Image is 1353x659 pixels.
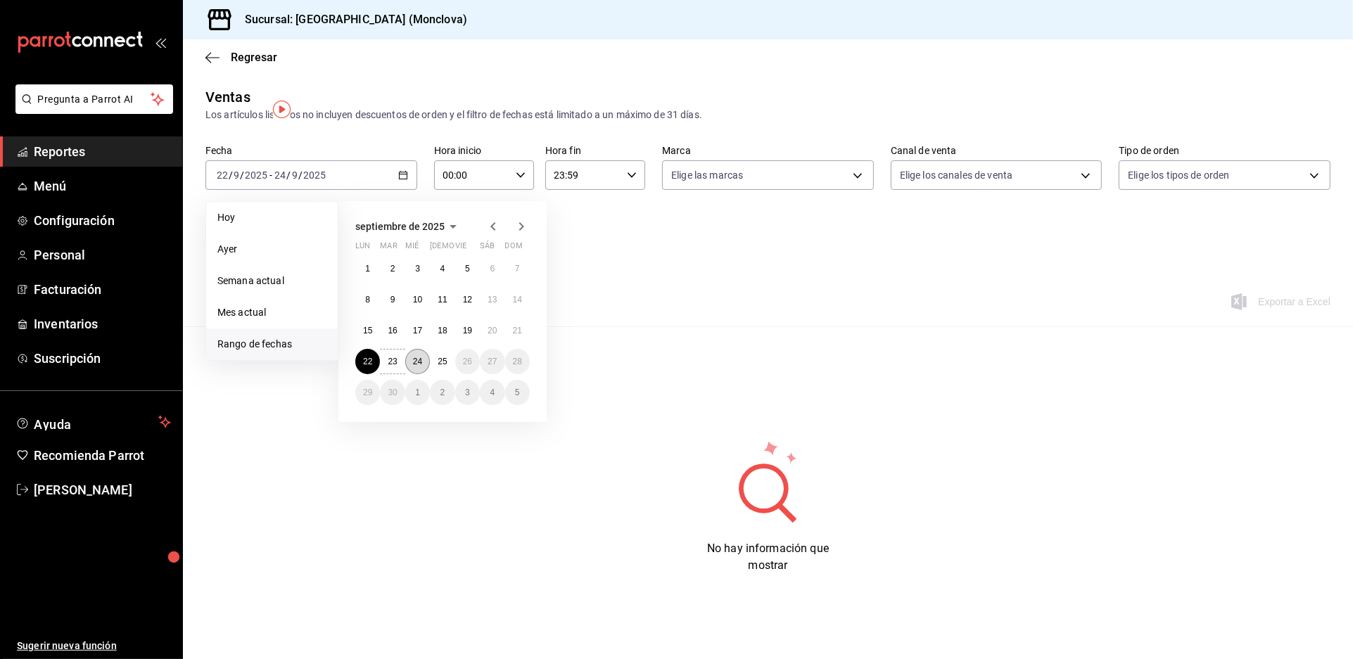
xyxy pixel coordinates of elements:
button: 1 de octubre de 2025 [405,380,430,405]
abbr: 2 de septiembre de 2025 [390,264,395,274]
abbr: lunes [355,241,370,256]
abbr: 22 de septiembre de 2025 [363,357,372,366]
input: -- [274,169,286,181]
button: 24 de septiembre de 2025 [405,349,430,374]
abbr: 27 de septiembre de 2025 [488,357,497,366]
label: Tipo de orden [1119,146,1330,156]
button: 3 de septiembre de 2025 [405,256,430,281]
label: Marca [662,146,874,156]
div: Los artículos listados no incluyen descuentos de orden y el filtro de fechas está limitado a un m... [205,108,1330,122]
abbr: 23 de septiembre de 2025 [388,357,397,366]
button: septiembre de 2025 [355,218,462,235]
label: Hora inicio [434,146,534,156]
button: 2 de septiembre de 2025 [380,256,405,281]
abbr: 3 de septiembre de 2025 [415,264,420,274]
span: septiembre de 2025 [355,221,445,232]
abbr: sábado [480,241,495,256]
abbr: 20 de septiembre de 2025 [488,326,497,335]
abbr: 10 de septiembre de 2025 [413,295,422,305]
input: -- [216,169,229,181]
span: / [240,169,244,181]
abbr: 13 de septiembre de 2025 [488,295,497,305]
button: 12 de septiembre de 2025 [455,287,480,312]
button: 13 de septiembre de 2025 [480,287,504,312]
span: Elige las marcas [671,168,743,182]
button: 9 de septiembre de 2025 [380,287,405,312]
abbr: martes [380,241,397,256]
img: Tooltip marker [273,101,291,118]
span: Semana actual [217,274,326,288]
button: 5 de octubre de 2025 [505,380,530,405]
span: Personal [34,245,171,264]
a: Pregunta a Parrot AI [10,102,173,117]
span: Menú [34,177,171,196]
span: Ayer [217,242,326,257]
abbr: 8 de septiembre de 2025 [365,295,370,305]
button: 4 de septiembre de 2025 [430,256,455,281]
input: ---- [244,169,268,181]
span: [PERSON_NAME] [34,480,171,499]
button: 25 de septiembre de 2025 [430,349,455,374]
label: Canal de venta [891,146,1103,156]
button: 17 de septiembre de 2025 [405,318,430,343]
span: Regresar [231,51,277,64]
button: 18 de septiembre de 2025 [430,318,455,343]
abbr: 26 de septiembre de 2025 [463,357,472,366]
abbr: 14 de septiembre de 2025 [513,295,522,305]
span: Mes actual [217,305,326,320]
button: Pregunta a Parrot AI [15,84,173,114]
abbr: 5 de septiembre de 2025 [465,264,470,274]
abbr: viernes [455,241,466,256]
span: / [298,169,303,181]
span: - [269,169,272,181]
abbr: 1 de octubre de 2025 [415,388,420,397]
button: 1 de septiembre de 2025 [355,256,380,281]
abbr: 19 de septiembre de 2025 [463,326,472,335]
button: 11 de septiembre de 2025 [430,287,455,312]
button: 29 de septiembre de 2025 [355,380,380,405]
abbr: 28 de septiembre de 2025 [513,357,522,366]
button: 26 de septiembre de 2025 [455,349,480,374]
abbr: 4 de octubre de 2025 [490,388,495,397]
abbr: 4 de septiembre de 2025 [440,264,445,274]
span: Configuración [34,211,171,230]
button: 6 de septiembre de 2025 [480,256,504,281]
label: Hora fin [545,146,645,156]
abbr: 6 de septiembre de 2025 [490,264,495,274]
abbr: 29 de septiembre de 2025 [363,388,372,397]
abbr: 11 de septiembre de 2025 [438,295,447,305]
span: Rango de fechas [217,337,326,352]
abbr: 25 de septiembre de 2025 [438,357,447,366]
abbr: 7 de septiembre de 2025 [515,264,520,274]
button: 2 de octubre de 2025 [430,380,455,405]
button: 23 de septiembre de 2025 [380,349,405,374]
h3: Sucursal: [GEOGRAPHIC_DATA] (Monclova) [234,11,467,28]
span: Hoy [217,210,326,225]
button: 27 de septiembre de 2025 [480,349,504,374]
abbr: 30 de septiembre de 2025 [388,388,397,397]
abbr: 12 de septiembre de 2025 [463,295,472,305]
input: -- [291,169,298,181]
span: Sugerir nueva función [17,639,171,653]
abbr: miércoles [405,241,419,256]
button: open_drawer_menu [155,37,166,48]
button: 30 de septiembre de 2025 [380,380,405,405]
abbr: 17 de septiembre de 2025 [413,326,422,335]
button: 14 de septiembre de 2025 [505,287,530,312]
span: Reportes [34,142,171,161]
button: 21 de septiembre de 2025 [505,318,530,343]
span: Elige los tipos de orden [1128,168,1229,182]
span: Facturación [34,280,171,299]
abbr: 1 de septiembre de 2025 [365,264,370,274]
button: 4 de octubre de 2025 [480,380,504,405]
span: Recomienda Parrot [34,446,171,465]
abbr: 5 de octubre de 2025 [515,388,520,397]
button: 5 de septiembre de 2025 [455,256,480,281]
span: Inventarios [34,314,171,333]
span: Pregunta a Parrot AI [38,92,151,107]
button: 3 de octubre de 2025 [455,380,480,405]
button: 10 de septiembre de 2025 [405,287,430,312]
span: Elige los canales de venta [900,168,1012,182]
abbr: 18 de septiembre de 2025 [438,326,447,335]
